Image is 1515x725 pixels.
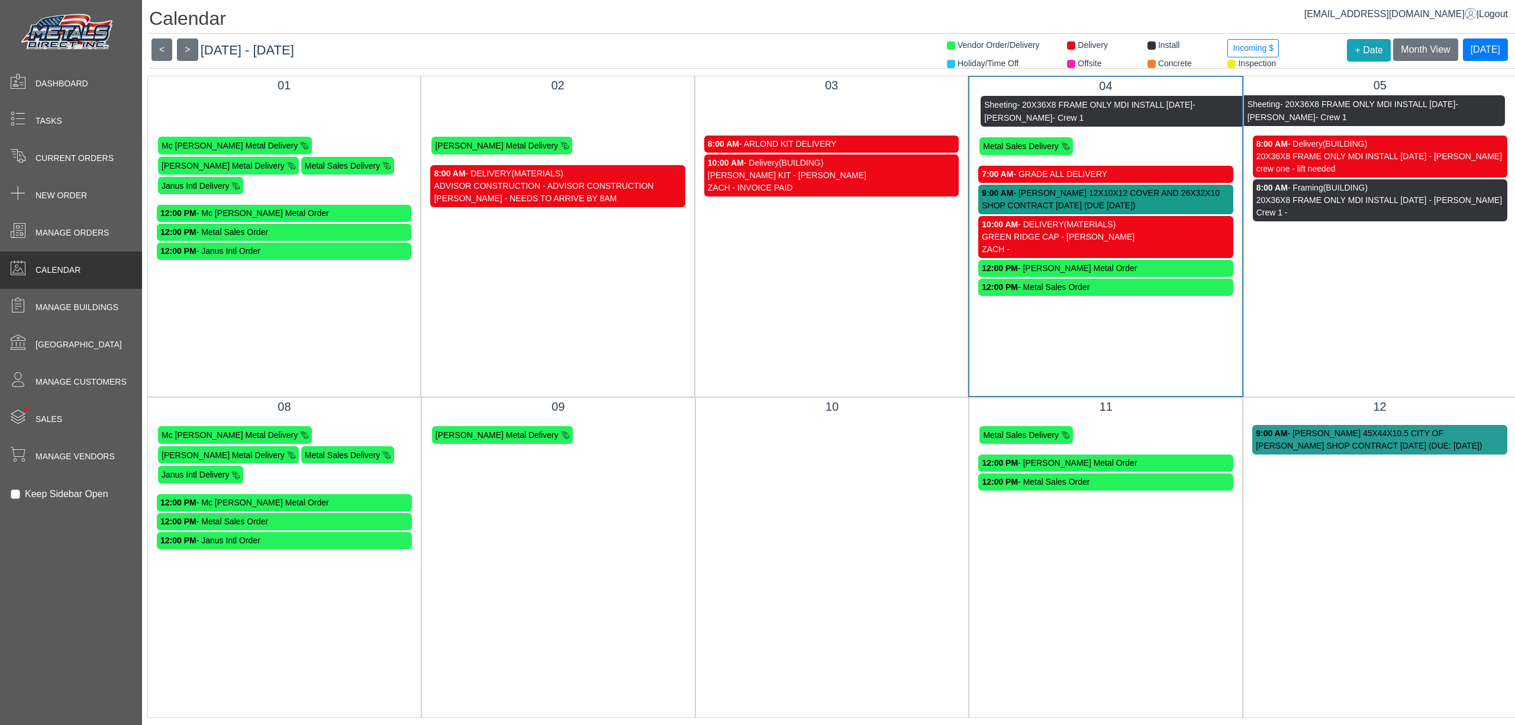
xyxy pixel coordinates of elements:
[1463,38,1508,61] button: [DATE]
[958,59,1018,68] span: Holiday/Time Off
[1052,113,1084,123] span: - Crew 1
[436,430,559,440] span: [PERSON_NAME] Metal Delivery
[982,263,1018,273] strong: 12:00 PM
[1248,99,1280,109] span: Sheeting
[160,515,408,528] div: - Metal Sales Order
[1393,38,1458,61] button: Month View
[36,450,115,463] span: Manage Vendors
[25,487,108,501] label: Keep Sidebar Open
[982,281,1229,294] div: - Metal Sales Order
[1280,99,1455,109] span: - 20X36X8 FRAME ONLY MDI INSTALL [DATE]
[36,227,109,239] span: Manage Orders
[982,458,1018,468] strong: 12:00 PM
[1158,59,1192,68] span: Concrete
[1256,183,1288,192] strong: 8:00 AM
[1256,428,1287,438] strong: 9:00 AM
[982,243,1229,256] div: ZACH -
[149,7,1515,34] h1: Calendar
[36,413,62,426] span: Sales
[511,169,563,178] span: (MATERIALS)
[958,40,1040,50] span: Vendor Order/Delivery
[36,339,122,351] span: [GEOGRAPHIC_DATA]
[1252,398,1507,415] div: 12
[1078,59,1101,68] span: Offsite
[160,226,408,239] div: - Metal Sales Order
[982,282,1018,292] strong: 12:00 PM
[157,398,412,415] div: 08
[1256,138,1504,150] div: - Delivery
[1304,7,1508,21] div: |
[983,141,1059,151] span: Metal Sales Delivery
[162,141,298,150] span: Mc [PERSON_NAME] Metal Delivery
[1479,9,1508,19] span: Logout
[982,220,1018,229] strong: 10:00 AM
[978,398,1233,415] div: 11
[1078,40,1108,50] span: Delivery
[160,227,196,237] strong: 12:00 PM
[1323,139,1367,149] span: (BUILDING)
[18,11,118,54] img: Metals Direct Inc Logo
[36,78,88,90] span: Dashboard
[982,168,1229,181] div: - GRADE ALL DELIVERY
[157,76,411,94] div: 01
[984,100,1195,123] span: - [PERSON_NAME]
[160,207,408,220] div: - Mc [PERSON_NAME] Metal Order
[982,187,1229,212] div: - [PERSON_NAME] 12X10X12 COVER AND 26X32X10 SHOP CONTRACT [DATE] (DUE [DATE])
[1256,207,1504,219] div: Crew 1 -
[162,161,285,170] span: [PERSON_NAME] Metal Delivery
[435,141,558,150] span: [PERSON_NAME] Metal Delivery
[430,76,685,94] div: 02
[151,38,172,61] button: <
[1238,59,1276,68] span: Inspection
[11,390,41,428] span: •
[708,157,955,169] div: - Delivery
[162,181,229,190] span: Janus Intl Delivery
[36,376,127,388] span: Manage Customers
[984,100,1017,109] span: Sheeting
[982,457,1230,469] div: - [PERSON_NAME] Metal Order
[162,450,285,459] span: [PERSON_NAME] Metal Delivery
[1248,99,1458,122] span: - [PERSON_NAME]
[434,192,681,205] div: [PERSON_NAME] - NEEDS TO ARRIVE BY 8AM
[982,188,1013,198] strong: 9:00 AM
[708,158,744,167] strong: 10:00 AM
[708,182,955,194] div: ZACH - INVOICE PAID
[1017,100,1192,109] span: - 20X36X8 FRAME ONLY MDI INSTALL [DATE]
[1256,427,1504,452] div: - [PERSON_NAME] 45X44X10.5 CITY OF [PERSON_NAME] SHOP CONTRACT [DATE] (DUE: [DATE])
[160,208,196,218] strong: 12:00 PM
[1227,39,1278,57] button: Incoming $
[434,169,465,178] strong: 8:00 AM
[36,115,62,127] span: Tasks
[1304,9,1477,19] a: [EMAIL_ADDRESS][DOMAIN_NAME]
[708,138,955,150] div: - ARLOND KIT DELIVERY
[160,497,408,509] div: - Mc [PERSON_NAME] Metal Order
[1256,194,1504,207] div: 20X36X8 FRAME ONLY MDI INSTALL [DATE] - [PERSON_NAME]
[162,470,229,479] span: Janus Intl Delivery
[36,189,87,202] span: New Order
[305,450,381,459] span: Metal Sales Delivery
[705,398,960,415] div: 10
[1256,182,1504,194] div: - Framing
[36,264,80,276] span: Calendar
[1256,163,1504,175] div: crew one - lift needed
[779,158,823,167] span: (BUILDING)
[160,245,408,257] div: - Janus Intl Order
[160,536,196,545] strong: 12:00 PM
[704,76,959,94] div: 03
[1256,139,1288,149] strong: 8:00 AM
[708,169,955,182] div: [PERSON_NAME] KIT - [PERSON_NAME]
[982,218,1229,231] div: - DELIVERY
[1401,44,1450,54] span: Month View
[1323,183,1368,192] span: (BUILDING)
[177,38,198,61] button: >
[162,430,298,440] span: Mc [PERSON_NAME] Metal Delivery
[434,180,681,192] div: ADVISOR CONSTRUCTION - ADVISOR CONSTRUCTION
[160,246,196,256] strong: 12:00 PM
[982,231,1229,243] div: GREEN RIDGE CAP - [PERSON_NAME]
[982,476,1230,488] div: - Metal Sales Order
[160,498,196,507] strong: 12:00 PM
[982,262,1229,275] div: - [PERSON_NAME] Metal Order
[1158,40,1180,50] span: Install
[1253,76,1507,94] div: 05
